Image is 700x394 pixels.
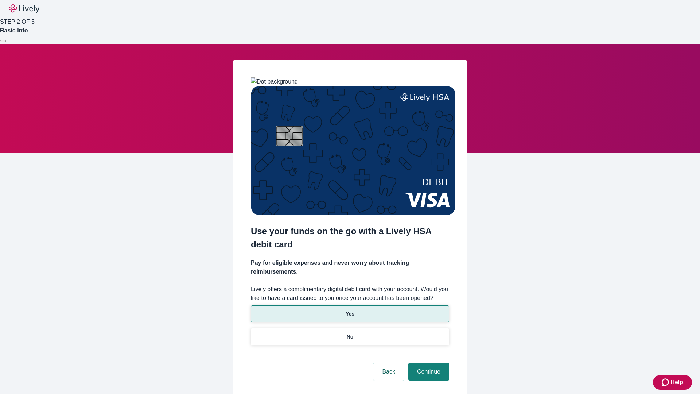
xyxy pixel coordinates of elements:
[347,333,354,341] p: No
[653,375,692,390] button: Zendesk support iconHelp
[346,310,354,318] p: Yes
[251,305,449,322] button: Yes
[670,378,683,387] span: Help
[373,363,404,381] button: Back
[251,86,455,215] img: Debit card
[251,285,449,302] label: Lively offers a complimentary digital debit card with your account. Would you like to have a card...
[408,363,449,381] button: Continue
[9,4,39,13] img: Lively
[251,328,449,345] button: No
[662,378,670,387] svg: Zendesk support icon
[251,77,298,86] img: Dot background
[251,259,449,276] h4: Pay for eligible expenses and never worry about tracking reimbursements.
[251,225,449,251] h2: Use your funds on the go with a Lively HSA debit card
